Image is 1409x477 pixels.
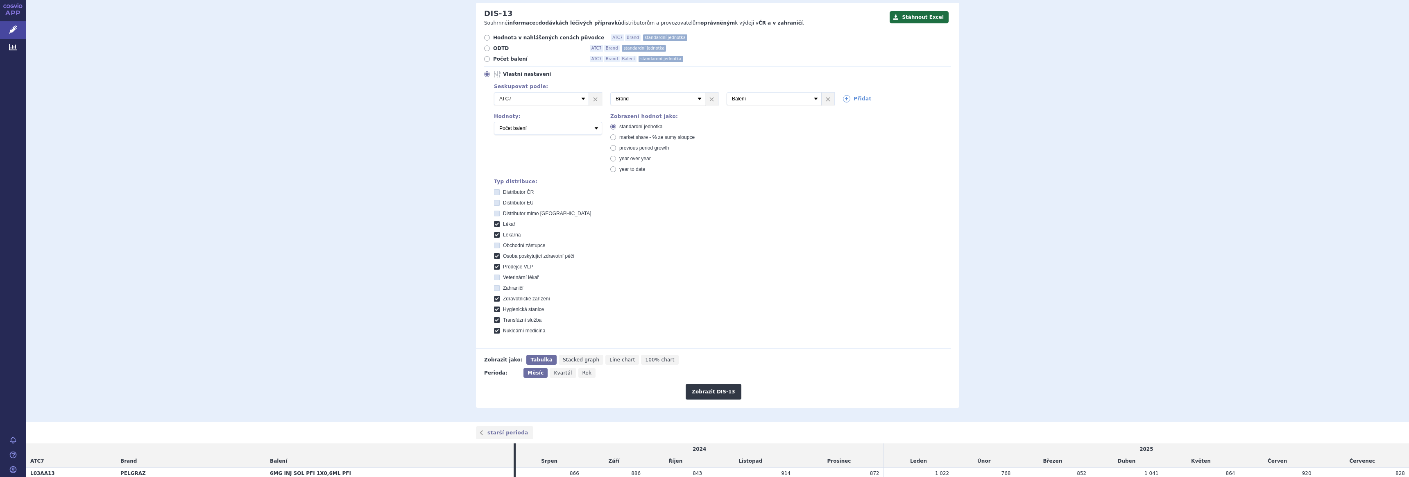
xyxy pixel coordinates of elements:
span: Balení [270,458,287,464]
span: ATC7 [30,458,44,464]
span: 866 [570,470,579,476]
span: Distributor EU [503,200,534,206]
td: Prosinec [795,455,883,468]
span: standardní jednotka [619,124,662,129]
span: Hygienická stanice [503,307,544,312]
span: Brand [625,34,641,41]
span: Zahraničí [503,285,523,291]
button: Stáhnout Excel [890,11,949,23]
td: Duben [1090,455,1162,468]
span: Nukleární medicína [503,328,545,334]
strong: ČR a v zahraničí [759,20,803,26]
span: 872 [870,470,879,476]
div: 3 [486,92,951,105]
span: Distributor mimo [GEOGRAPHIC_DATA] [503,211,591,216]
td: 2025 [883,443,1409,455]
span: Brand [604,56,620,62]
span: Prodejce VLP [503,264,533,270]
span: ODTD [493,45,583,52]
span: Veterinární lékař [503,275,539,280]
span: year to date [619,166,645,172]
span: 914 [781,470,791,476]
span: standardní jednotka [622,45,666,52]
td: Červenec [1316,455,1409,468]
a: × [822,93,834,105]
div: Seskupovat podle: [486,84,951,89]
span: Line chart [609,357,635,363]
strong: dodávkách léčivých přípravků [539,20,621,26]
span: 852 [1077,470,1086,476]
span: Počet balení [493,56,583,62]
span: Lékař [503,221,515,227]
span: Brand [604,45,620,52]
td: Říjen [645,455,706,468]
h2: DIS-13 [484,9,513,18]
td: Září [583,455,645,468]
span: Tabulka [530,357,552,363]
span: 828 [1395,470,1405,476]
span: Stacked graph [563,357,599,363]
span: 768 [1001,470,1011,476]
div: Zobrazení hodnot jako: [610,114,718,119]
a: × [705,93,718,105]
span: standardní jednotka [639,56,683,62]
td: Červen [1239,455,1315,468]
span: 100% chart [645,357,674,363]
span: Balení [621,56,637,62]
span: market share - % ze sumy sloupce [619,134,695,140]
a: Přidat [843,95,872,102]
span: 843 [693,470,702,476]
td: Květen [1162,455,1239,468]
span: Rok [582,370,592,376]
a: × [589,93,602,105]
span: year over year [619,156,651,161]
span: 920 [1302,470,1312,476]
span: ATC7 [611,34,624,41]
strong: informace [508,20,536,26]
span: Distributor ČR [503,189,534,195]
td: Únor [953,455,1015,468]
span: standardní jednotka [643,34,687,41]
div: Perioda: [484,368,519,378]
a: starší perioda [476,426,533,439]
span: Obchodní zástupce [503,243,545,248]
span: 864 [1226,470,1235,476]
span: Transfúzní služba [503,317,541,323]
div: Hodnoty: [494,114,602,119]
td: Leden [883,455,953,468]
span: 1 041 [1144,470,1158,476]
span: Vlastní nastavení [503,71,593,77]
span: Hodnota v nahlášených cenách původce [493,34,604,41]
span: Lékárna [503,232,521,238]
span: 886 [631,470,641,476]
div: Typ distribuce: [494,179,951,184]
span: Zdravotnické zařízení [503,296,550,302]
strong: oprávněným [700,20,735,26]
span: ATC7 [590,45,603,52]
button: Zobrazit DIS-13 [686,384,741,400]
span: Kvartál [554,370,572,376]
td: Listopad [706,455,795,468]
td: 2024 [516,443,884,455]
td: Březen [1015,455,1090,468]
span: Osoba poskytující zdravotní péči [503,253,574,259]
td: Srpen [516,455,583,468]
span: previous period growth [619,145,669,151]
span: Brand [120,458,137,464]
div: Zobrazit jako: [484,355,522,365]
span: 1 022 [935,470,949,476]
span: ATC7 [590,56,603,62]
span: Měsíc [528,370,544,376]
p: Souhrnné o distributorům a provozovatelům k výdeji v . [484,20,886,27]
